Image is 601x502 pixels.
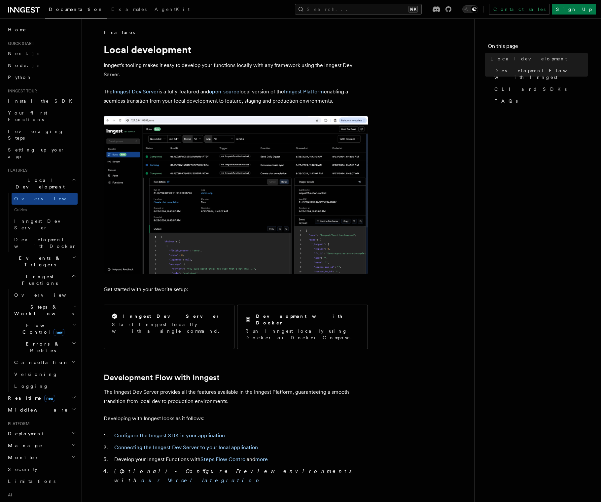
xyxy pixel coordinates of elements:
span: Inngest Functions [5,273,71,286]
a: Next.js [5,48,78,59]
li: Develop your Inngest Functions with , and [112,455,368,464]
a: Steps [200,456,214,462]
h1: Local development [104,44,368,55]
span: Inngest Dev Server [14,218,71,230]
a: Inngest Platform [284,88,324,95]
span: Overview [14,292,82,298]
span: Cancellation [12,359,69,366]
span: Documentation [49,7,103,12]
a: Security [5,463,78,475]
a: Leveraging Steps [5,125,78,144]
a: Inngest Dev Server [113,88,159,95]
button: Errors & Retries [12,338,78,356]
span: Quick start [5,41,34,46]
a: Local development [488,53,588,65]
span: new [44,395,55,402]
span: Flow Control [12,322,73,335]
a: Contact sales [489,4,549,15]
span: Features [104,29,135,36]
a: Flow Control [216,456,247,462]
a: Setting up your app [5,144,78,162]
span: Events & Triggers [5,255,72,268]
a: Overview [12,193,78,205]
span: new [53,329,64,336]
span: Deployment [5,430,44,437]
a: more [255,456,268,462]
a: AgentKit [151,2,194,18]
span: Local development [490,55,567,62]
a: Your first Functions [5,107,78,125]
span: Development with Docker [14,237,76,249]
h2: Development with Docker [256,313,360,326]
span: Inngest tour [5,88,37,94]
span: Monitor [5,454,39,461]
p: The Inngest Dev Server provides all the features available in the Inngest Platform, guaranteeing ... [104,387,368,406]
h2: Inngest Dev Server [123,313,220,319]
span: Next.js [8,51,39,56]
p: The is a fully-featured and local version of the enabling a seamless transition from your local d... [104,87,368,106]
span: Python [8,75,32,80]
span: Manage [5,442,43,449]
span: Platform [5,421,30,426]
span: Steps & Workflows [12,304,74,317]
span: Middleware [5,407,68,413]
a: Development Flow with Inngest [492,65,588,83]
button: Local Development [5,174,78,193]
button: Realtimenew [5,392,78,404]
button: Inngest Functions [5,271,78,289]
div: Local Development [5,193,78,252]
span: Your first Functions [8,110,47,122]
a: open-source [209,88,239,95]
h4: On this page [488,42,588,53]
button: Events & Triggers [5,252,78,271]
a: our Vercel Integration [141,477,262,484]
button: Cancellation [12,356,78,368]
em: (Optional) - Configure Preview environments with [114,468,356,484]
a: Overview [12,289,78,301]
button: Search...⌘K [295,4,422,15]
a: Install the SDK [5,95,78,107]
span: CLI and SDKs [494,86,567,92]
button: Deployment [5,428,78,440]
a: Logging [12,380,78,392]
span: Security [8,467,37,472]
span: Overview [14,196,82,201]
span: Limitations [8,479,55,484]
button: Flow Controlnew [12,319,78,338]
button: Steps & Workflows [12,301,78,319]
a: Development Flow with Inngest [104,373,220,382]
a: Python [5,71,78,83]
a: Inngest Dev ServerStart Inngest locally with a single command. [104,305,234,349]
span: Development Flow with Inngest [494,67,588,81]
a: Versioning [12,368,78,380]
span: Errors & Retries [12,341,72,354]
kbd: ⌘K [408,6,418,13]
a: Sign Up [552,4,596,15]
a: Node.js [5,59,78,71]
span: AgentKit [155,7,190,12]
button: Middleware [5,404,78,416]
a: CLI and SDKs [492,83,588,95]
a: Configure the Inngest SDK in your application [114,432,225,439]
span: Install the SDK [8,98,76,104]
span: Local Development [5,177,72,190]
p: Inngest's tooling makes it easy to develop your functions locally with any framework using the In... [104,61,368,79]
button: Manage [5,440,78,452]
a: Limitations [5,475,78,487]
p: Start Inngest locally with a single command. [112,321,226,334]
span: Leveraging Steps [8,129,64,141]
a: FAQs [492,95,588,107]
p: Get started with your favorite setup: [104,285,368,294]
span: AI [5,492,12,498]
img: The Inngest Dev Server on the Functions page [104,116,368,274]
span: Node.js [8,63,39,68]
span: Home [8,26,26,33]
a: Documentation [45,2,107,18]
a: Home [5,24,78,36]
button: Monitor [5,452,78,463]
div: Inngest Functions [5,289,78,392]
span: Features [5,168,27,173]
button: Toggle dark mode [462,5,478,13]
span: Realtime [5,395,55,401]
span: Examples [111,7,147,12]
